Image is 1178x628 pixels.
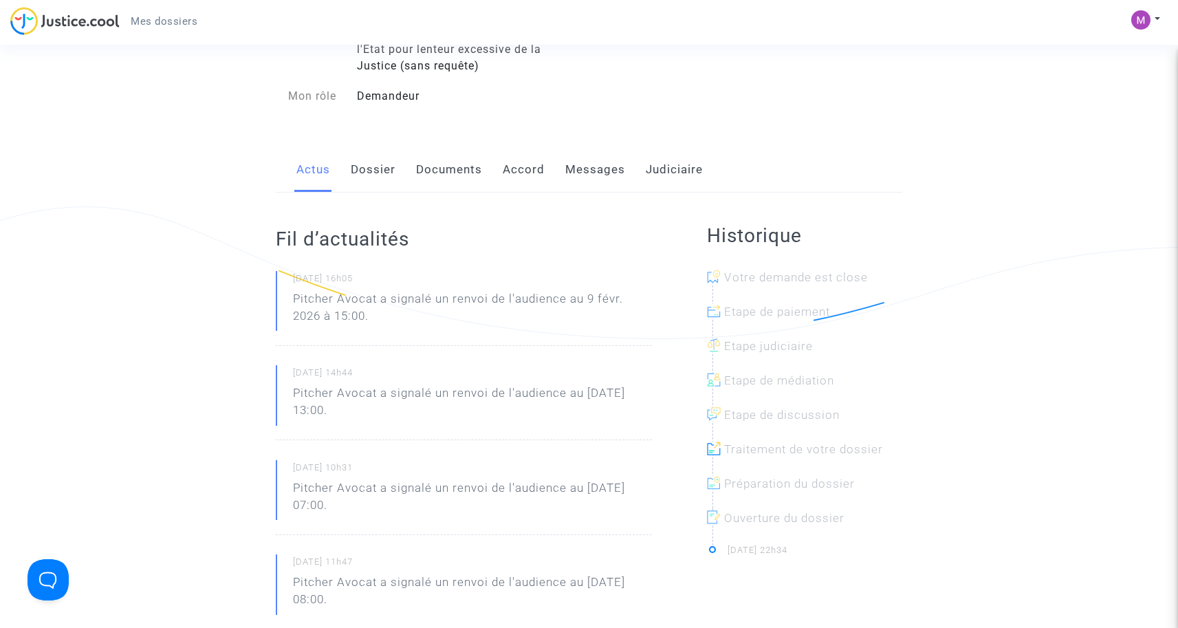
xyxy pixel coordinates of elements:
p: Pitcher Avocat a signalé un renvoi de l'audience au [DATE] 13:00. [293,385,652,426]
p: Pitcher Avocat a signalé un renvoi de l'audience au [DATE] 08:00. [293,574,652,615]
iframe: Help Scout Beacon - Open [28,559,69,600]
img: jc-logo.svg [10,7,120,35]
img: ALm5wu0H1FDSHJq3Wn0KxEOVhPH-NbHr4A3dmsLhupeX=s96-c [1131,10,1150,30]
h2: Fil d’actualités [276,227,652,251]
h2: Historique [707,224,902,248]
a: Accord [503,147,545,193]
div: Mise en cause de la responsabilité de l'Etat pour lenteur excessive de la Justice (sans requête) [347,25,589,74]
small: [DATE] 14h44 [293,367,652,385]
a: Mes dossiers [120,11,208,32]
div: Mon rôle [265,88,347,105]
p: Pitcher Avocat a signalé un renvoi de l'audience au [DATE] 07:00. [293,479,652,521]
p: Pitcher Avocat a signalé un renvoi de l'audience au 9 févr. 2026 à 15:00. [293,290,652,332]
a: Dossier [351,147,395,193]
a: Documents [416,147,482,193]
a: Actus [296,147,330,193]
span: Votre demande est close [724,270,868,284]
small: [DATE] 10h31 [293,462,652,479]
div: Demandeur [347,88,589,105]
a: Judiciaire [646,147,703,193]
div: Catégorie [265,25,347,74]
small: [DATE] 16h05 [293,272,652,290]
a: Messages [565,147,625,193]
small: [DATE] 11h47 [293,556,652,574]
span: Mes dossiers [131,15,197,28]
